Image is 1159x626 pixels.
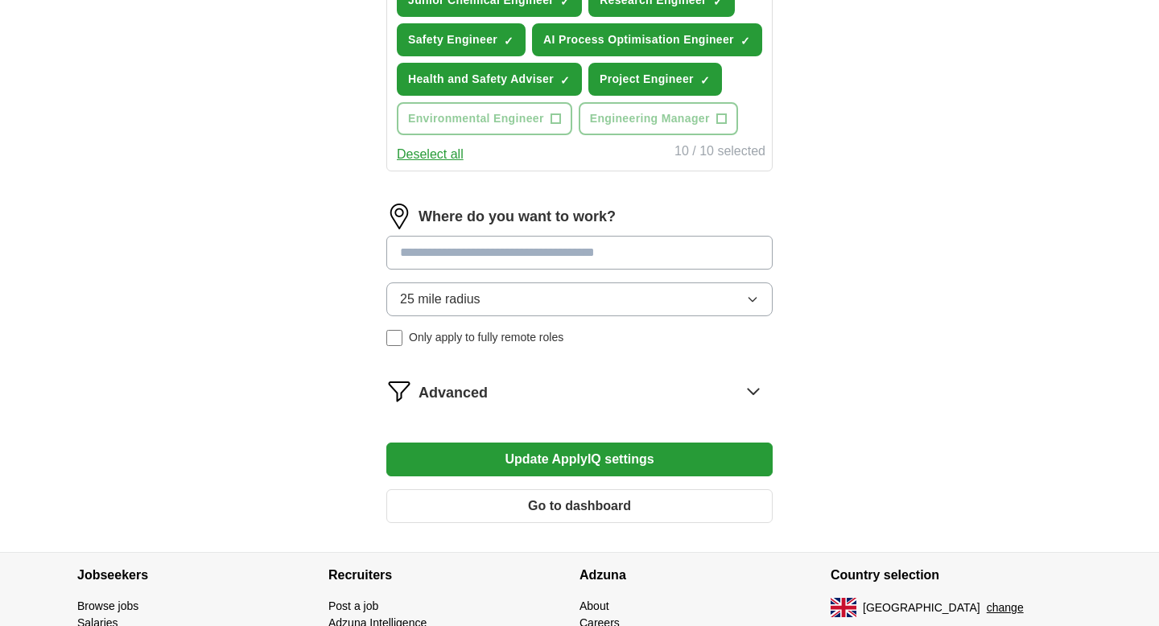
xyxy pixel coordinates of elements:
[408,31,497,48] span: Safety Engineer
[560,74,570,87] span: ✓
[77,599,138,612] a: Browse jobs
[397,145,464,164] button: Deselect all
[740,35,750,47] span: ✓
[543,31,734,48] span: AI Process Optimisation Engineer
[863,599,980,616] span: [GEOGRAPHIC_DATA]
[400,290,481,309] span: 25 mile radius
[590,110,710,127] span: Engineering Manager
[419,382,488,404] span: Advanced
[579,599,609,612] a: About
[408,110,544,127] span: Environmental Engineer
[386,489,773,523] button: Go to dashboard
[419,206,616,228] label: Where do you want to work?
[328,599,378,612] a: Post a job
[674,142,765,164] div: 10 / 10 selected
[532,23,762,56] button: AI Process Optimisation Engineer✓
[408,71,554,88] span: Health and Safety Adviser
[386,204,412,229] img: location.png
[397,63,582,96] button: Health and Safety Adviser✓
[386,330,402,346] input: Only apply to fully remote roles
[386,378,412,404] img: filter
[987,599,1024,616] button: change
[600,71,694,88] span: Project Engineer
[397,23,526,56] button: Safety Engineer✓
[579,102,738,135] button: Engineering Manager
[409,329,563,346] span: Only apply to fully remote roles
[504,35,514,47] span: ✓
[700,74,710,87] span: ✓
[397,102,572,135] button: Environmental Engineer
[588,63,722,96] button: Project Engineer✓
[831,598,856,617] img: UK flag
[831,553,1082,598] h4: Country selection
[386,443,773,476] button: Update ApplyIQ settings
[386,282,773,316] button: 25 mile radius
